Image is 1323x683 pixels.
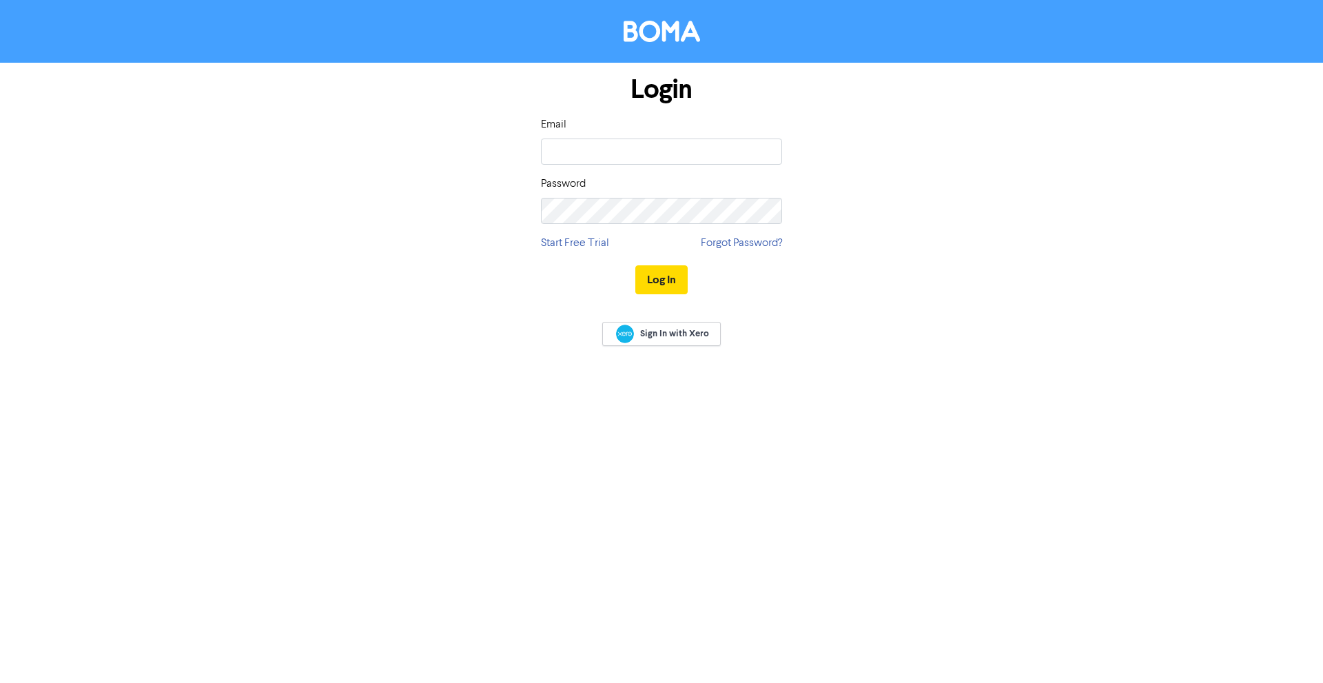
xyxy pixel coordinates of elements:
a: Forgot Password? [701,235,782,252]
label: Email [541,116,566,133]
iframe: Chat Widget [1254,617,1323,683]
h1: Login [541,74,782,105]
span: Sign In with Xero [640,327,709,340]
a: Sign In with Xero [602,322,721,346]
a: Start Free Trial [541,235,609,252]
img: BOMA Logo [624,21,700,42]
button: Log In [635,265,688,294]
label: Password [541,176,586,192]
img: Xero logo [616,325,634,343]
